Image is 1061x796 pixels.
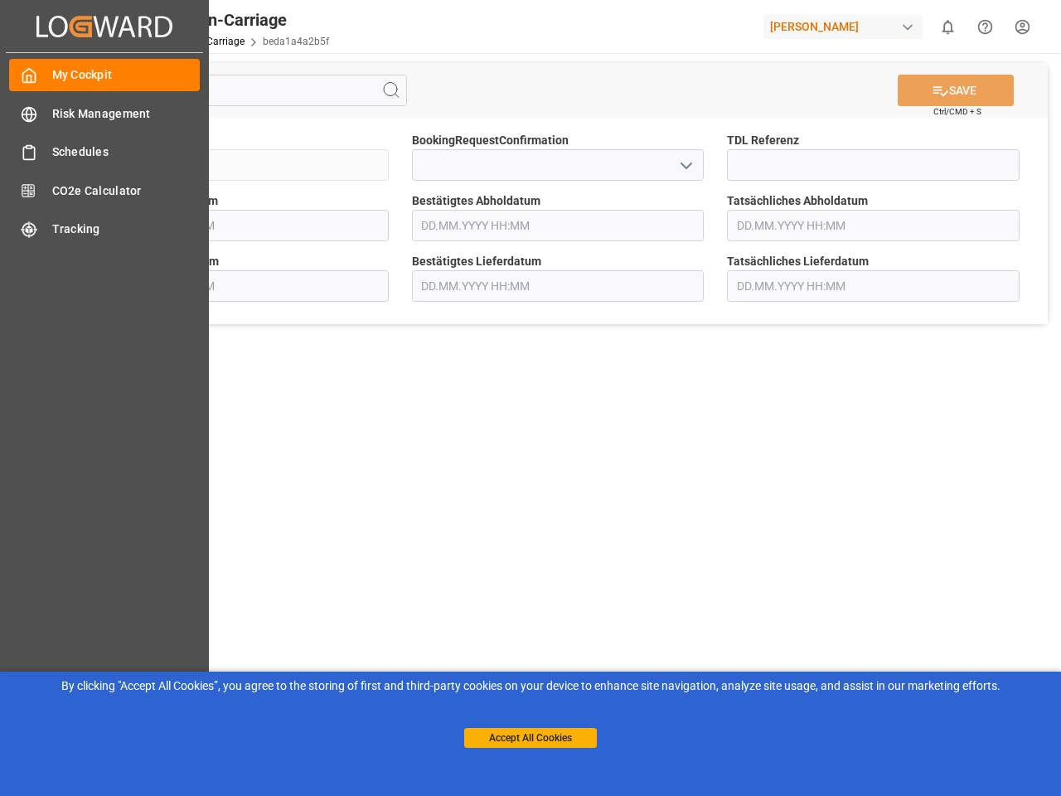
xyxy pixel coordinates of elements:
a: Tracking [9,213,200,245]
input: DD.MM.YYYY HH:MM [96,210,389,241]
a: CO2e Calculator [9,174,200,206]
button: show 0 new notifications [929,8,967,46]
a: My Cockpit [9,59,200,91]
button: Accept All Cookies [464,728,597,748]
a: Risk Management [9,97,200,129]
span: Schedules [52,143,201,161]
input: DD.MM.YYYY HH:MM [412,270,705,302]
span: BookingRequestConfirmation [412,132,569,149]
span: Bestätigtes Abholdatum [412,192,540,210]
input: DD.MM.YYYY HH:MM [727,270,1020,302]
button: Help Center [967,8,1004,46]
input: DD.MM.YYYY HH:MM [727,210,1020,241]
input: DD.MM.YYYY HH:MM [96,270,389,302]
span: Ctrl/CMD + S [933,105,981,118]
input: Search Fields [76,75,407,106]
div: [PERSON_NAME] [763,15,923,39]
span: Tatsächliches Lieferdatum [727,253,869,270]
button: SAVE [898,75,1014,106]
span: Tracking [52,221,201,238]
input: DD.MM.YYYY HH:MM [412,210,705,241]
button: open menu [673,153,698,178]
span: Bestätigtes Lieferdatum [412,253,541,270]
div: By clicking "Accept All Cookies”, you agree to the storing of first and third-party cookies on yo... [12,677,1049,695]
span: TDL Referenz [727,132,799,149]
button: [PERSON_NAME] [763,11,929,42]
a: Schedules [9,136,200,168]
span: CO2e Calculator [52,182,201,200]
span: Tatsächliches Abholdatum [727,192,868,210]
span: My Cockpit [52,66,201,84]
span: Risk Management [52,105,201,123]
